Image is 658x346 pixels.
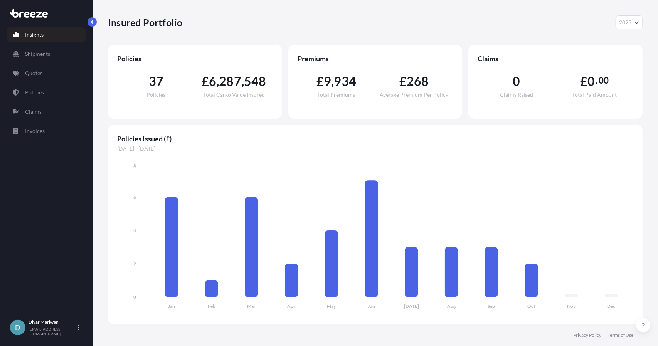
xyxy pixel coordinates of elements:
tspan: Sep [488,304,495,309]
a: Policies [7,85,86,100]
p: Insured Portfolio [108,16,182,29]
a: Claims [7,104,86,119]
span: Total Paid Amount [572,92,617,97]
span: 0 [587,75,595,87]
span: . [596,77,598,84]
a: Privacy Policy [573,332,601,338]
span: 934 [334,75,357,87]
a: Terms of Use [608,332,633,338]
span: 268 [407,75,429,87]
a: Invoices [7,123,86,139]
span: Policies [146,92,165,97]
span: , [241,75,244,87]
p: Shipments [25,50,50,58]
span: 0 [513,75,520,87]
span: Total Premiums [318,92,355,97]
span: 287 [219,75,241,87]
span: [DATE] - [DATE] [117,145,633,153]
tspan: Jun [368,304,375,309]
a: Insights [7,27,86,42]
tspan: May [327,304,336,309]
span: Premiums [298,54,453,63]
span: , [216,75,219,87]
tspan: Oct [527,304,535,309]
tspan: Aug [447,304,456,309]
span: £ [399,75,407,87]
tspan: Dec [608,304,616,309]
span: Policies [117,54,273,63]
tspan: Mar [247,304,256,309]
span: 9 [324,75,331,87]
span: Total Cargo Value Insured [203,92,265,97]
tspan: Nov [567,304,576,309]
p: [EMAIL_ADDRESS][DOMAIN_NAME] [29,327,76,336]
p: Diyar Mariwan [29,319,76,325]
span: Claims Raised [500,92,533,97]
button: Year Selector [616,15,643,29]
tspan: 4 [133,227,136,233]
a: Shipments [7,46,86,62]
span: Policies Issued (£) [117,134,633,143]
tspan: 8 [133,163,136,168]
span: £ [580,75,587,87]
span: D [15,324,20,331]
tspan: 6 [133,194,136,200]
span: Average Premium Per Policy [380,92,448,97]
tspan: 2 [133,261,136,267]
p: Quotes [25,69,42,77]
span: 37 [149,75,163,87]
span: Claims [478,54,633,63]
span: 2025 [619,18,631,26]
p: Policies [25,89,44,96]
span: 548 [244,75,266,87]
p: Insights [25,31,44,39]
tspan: 0 [133,294,136,300]
span: , [331,75,334,87]
span: £ [202,75,209,87]
p: Invoices [25,127,45,135]
tspan: Feb [208,304,215,309]
a: Quotes [7,66,86,81]
p: Claims [25,108,42,116]
tspan: Jan [168,304,175,309]
span: 00 [599,77,609,84]
span: 6 [209,75,216,87]
span: £ [316,75,324,87]
tspan: [DATE] [404,304,419,309]
tspan: Apr [288,304,296,309]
